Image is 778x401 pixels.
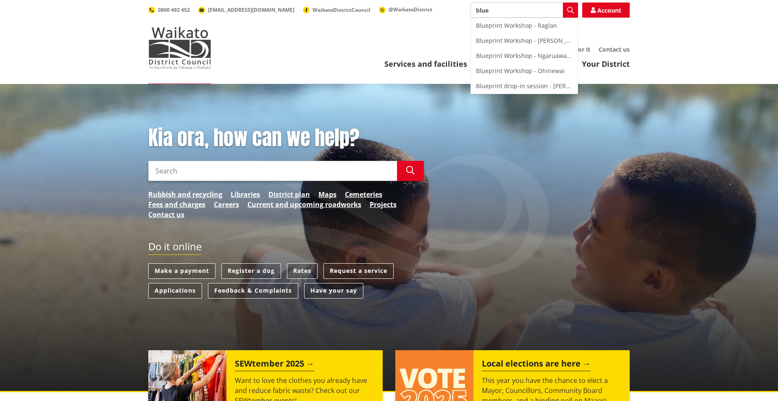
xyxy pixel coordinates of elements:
[214,199,239,210] a: Careers
[208,6,294,13] span: [EMAIL_ADDRESS][DOMAIN_NAME]
[389,6,432,13] span: @WaikatoDistrict
[318,189,336,199] a: Maps
[471,79,578,94] div: Blueprint drop-in session - [PERSON_NAME] and [GEOGRAPHIC_DATA]
[482,359,591,371] h2: Local elections are here
[379,6,432,13] a: @WaikatoDistrict
[471,63,578,79] div: Blueprint Workshop - Ohinewai
[221,263,281,279] a: Register a dog
[471,33,578,48] div: Blueprint Workshop - [PERSON_NAME] and Whatawhata
[323,263,394,279] a: Request a service
[471,48,578,63] div: Blueprint Workshop - Ngaruawahia, Taupiri and Horotiu
[148,189,222,199] a: Rubbish and recycling
[599,45,630,53] a: Contact us
[247,199,361,210] a: Current and upcoming roadworks
[582,59,630,69] a: Your District
[208,283,298,299] a: Feedback & Complaints
[148,283,202,299] a: Applications
[471,18,578,33] div: Blueprint Workshop - Raglan
[235,359,314,371] h2: SEWtember 2025
[148,27,211,69] img: Waikato District Council - Te Kaunihera aa Takiwaa o Waikato
[345,189,382,199] a: Cemeteries
[148,126,424,150] h1: Kia ora, how can we help?
[370,199,397,210] a: Projects
[148,263,216,279] a: Make a payment
[268,189,310,199] a: District plan
[384,59,467,69] a: Services and facilities
[287,263,318,279] a: Rates
[148,161,397,181] input: Search input
[313,6,371,13] span: WaikatoDistrictCouncil
[303,6,371,13] a: WaikatoDistrictCouncil
[148,241,202,255] h2: Do it online
[231,189,260,199] a: Libraries
[304,283,363,299] a: Have your say
[148,199,205,210] a: Fees and charges
[158,6,190,13] span: 0800 492 452
[582,3,630,18] a: Account
[470,3,578,18] input: Search input
[148,6,190,13] a: 0800 492 452
[148,210,184,220] a: Contact us
[198,6,294,13] a: [EMAIL_ADDRESS][DOMAIN_NAME]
